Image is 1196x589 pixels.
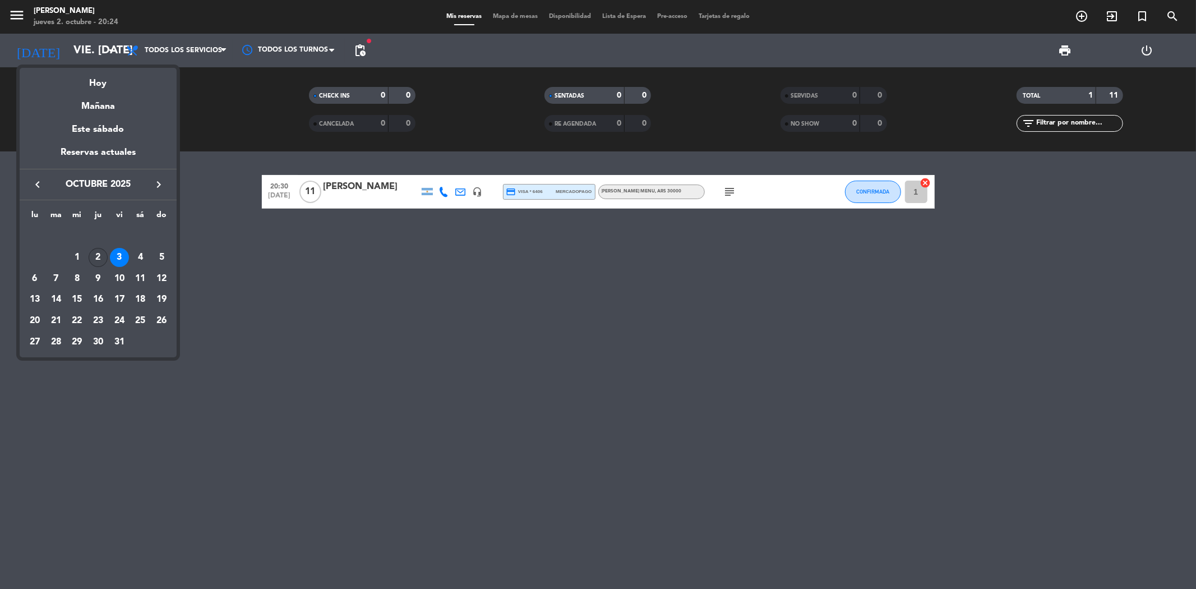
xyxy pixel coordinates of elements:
[47,311,66,330] div: 21
[67,290,86,309] div: 15
[151,289,172,311] td: 19 de octubre de 2025
[20,68,177,91] div: Hoy
[110,311,129,330] div: 24
[67,248,86,267] div: 1
[24,332,45,353] td: 27 de octubre de 2025
[109,332,130,353] td: 31 de octubre de 2025
[89,333,108,352] div: 30
[47,290,66,309] div: 14
[151,247,172,268] td: 5 de octubre de 2025
[131,290,150,309] div: 18
[152,269,171,288] div: 12
[25,290,44,309] div: 13
[45,332,67,353] td: 28 de octubre de 2025
[130,289,151,311] td: 18 de octubre de 2025
[151,209,172,226] th: domingo
[152,178,165,191] i: keyboard_arrow_right
[20,91,177,114] div: Mañana
[151,268,172,289] td: 12 de octubre de 2025
[109,247,130,268] td: 3 de octubre de 2025
[25,269,44,288] div: 6
[24,226,172,247] td: OCT.
[131,311,150,330] div: 25
[152,311,171,330] div: 26
[131,248,150,267] div: 4
[66,268,87,289] td: 8 de octubre de 2025
[20,145,177,168] div: Reservas actuales
[130,247,151,268] td: 4 de octubre de 2025
[151,310,172,332] td: 26 de octubre de 2025
[45,289,67,311] td: 14 de octubre de 2025
[87,268,109,289] td: 9 de octubre de 2025
[109,209,130,226] th: viernes
[24,268,45,289] td: 6 de octubre de 2025
[24,289,45,311] td: 13 de octubre de 2025
[25,311,44,330] div: 20
[110,333,129,352] div: 31
[67,333,86,352] div: 29
[110,248,129,267] div: 3
[109,268,130,289] td: 10 de octubre de 2025
[152,290,171,309] div: 19
[24,310,45,332] td: 20 de octubre de 2025
[66,310,87,332] td: 22 de octubre de 2025
[66,332,87,353] td: 29 de octubre de 2025
[130,268,151,289] td: 11 de octubre de 2025
[109,310,130,332] td: 24 de octubre de 2025
[20,114,177,145] div: Este sábado
[87,310,109,332] td: 23 de octubre de 2025
[152,248,171,267] div: 5
[31,178,44,191] i: keyboard_arrow_left
[87,332,109,353] td: 30 de octubre de 2025
[130,209,151,226] th: sábado
[109,289,130,311] td: 17 de octubre de 2025
[110,290,129,309] div: 17
[48,177,149,192] span: octubre 2025
[25,333,44,352] div: 27
[66,289,87,311] td: 15 de octubre de 2025
[45,268,67,289] td: 7 de octubre de 2025
[45,209,67,226] th: martes
[89,248,108,267] div: 2
[89,269,108,288] div: 9
[66,247,87,268] td: 1 de octubre de 2025
[87,247,109,268] td: 2 de octubre de 2025
[67,269,86,288] div: 8
[149,177,169,192] button: keyboard_arrow_right
[89,311,108,330] div: 23
[89,290,108,309] div: 16
[130,310,151,332] td: 25 de octubre de 2025
[45,310,67,332] td: 21 de octubre de 2025
[131,269,150,288] div: 11
[47,333,66,352] div: 28
[67,311,86,330] div: 22
[24,209,45,226] th: lunes
[110,269,129,288] div: 10
[66,209,87,226] th: miércoles
[27,177,48,192] button: keyboard_arrow_left
[47,269,66,288] div: 7
[87,209,109,226] th: jueves
[87,289,109,311] td: 16 de octubre de 2025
